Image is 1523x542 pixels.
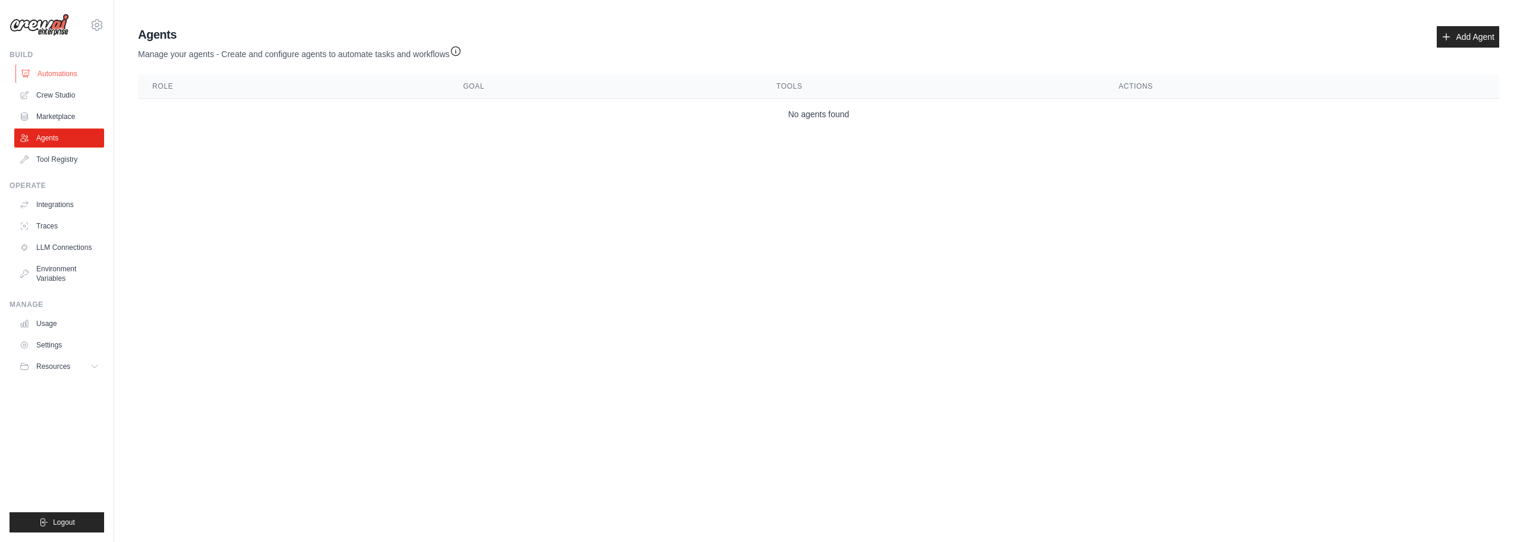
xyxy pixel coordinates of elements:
[14,86,104,105] a: Crew Studio
[53,518,75,527] span: Logout
[14,195,104,214] a: Integrations
[1104,74,1499,99] th: Actions
[14,336,104,355] a: Settings
[762,74,1104,99] th: Tools
[14,217,104,236] a: Traces
[15,64,105,83] a: Automations
[10,14,69,36] img: Logo
[10,300,104,309] div: Manage
[138,26,462,43] h2: Agents
[14,259,104,288] a: Environment Variables
[14,107,104,126] a: Marketplace
[14,129,104,148] a: Agents
[14,150,104,169] a: Tool Registry
[36,362,70,371] span: Resources
[14,238,104,257] a: LLM Connections
[14,314,104,333] a: Usage
[10,181,104,190] div: Operate
[449,74,762,99] th: Goal
[10,50,104,59] div: Build
[138,43,462,60] p: Manage your agents - Create and configure agents to automate tasks and workflows
[1437,26,1499,48] a: Add Agent
[14,357,104,376] button: Resources
[138,74,449,99] th: Role
[10,512,104,532] button: Logout
[138,99,1499,130] td: No agents found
